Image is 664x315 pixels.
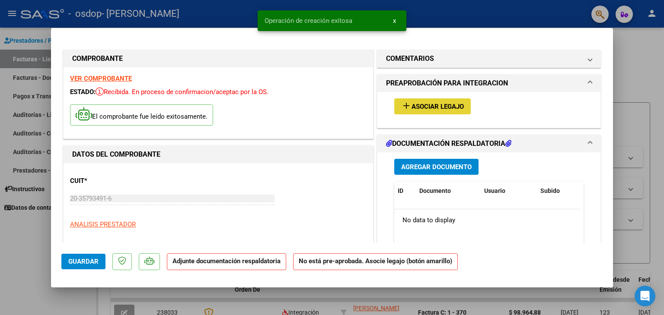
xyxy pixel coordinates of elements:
strong: Adjunte documentación respaldatoria [172,257,281,265]
strong: DATOS DEL COMPROBANTE [72,150,160,158]
datatable-header-cell: Acción [580,182,623,200]
div: No data to display [394,209,581,231]
span: ANALISIS PRESTADOR [70,220,136,228]
span: ESTADO: [70,88,96,96]
button: Asociar Legajo [394,98,471,114]
span: ID [398,187,403,194]
strong: No está pre-aprobada. Asocie legajo (botón amarillo) [293,253,458,270]
mat-expansion-panel-header: DOCUMENTACIÓN RESPALDATORIA [377,135,600,152]
h1: PREAPROBACIÓN PARA INTEGRACION [386,78,508,88]
mat-expansion-panel-header: PREAPROBACIÓN PARA INTEGRACION [377,75,600,92]
div: Open Intercom Messenger [635,286,655,306]
p: El comprobante fue leído exitosamente. [70,104,213,126]
button: x [386,13,403,28]
a: VER COMPROBANTE [70,75,132,82]
datatable-header-cell: ID [394,182,416,200]
mat-icon: add [401,101,412,111]
datatable-header-cell: Usuario [481,182,537,200]
h1: DOCUMENTACIÓN RESPALDATORIA [386,139,511,149]
button: Agregar Documento [394,159,479,175]
strong: COMPROBANTE [72,54,123,63]
span: Recibida. En proceso de confirmacion/aceptac por la OS. [96,88,268,96]
div: PREAPROBACIÓN PARA INTEGRACION [377,92,600,128]
span: Asociar Legajo [412,103,464,110]
p: CUIT [70,176,159,186]
span: Agregar Documento [401,163,472,171]
span: x [393,17,396,25]
button: Guardar [61,254,105,269]
mat-expansion-panel-header: COMENTARIOS [377,50,600,67]
span: Guardar [68,258,99,265]
datatable-header-cell: Documento [416,182,481,200]
datatable-header-cell: Subido [537,182,580,200]
span: Documento [419,187,451,194]
span: Operación de creación exitosa [265,16,352,25]
p: Area destinado * [70,242,159,252]
span: Usuario [484,187,505,194]
h1: COMENTARIOS [386,54,434,64]
span: Subido [540,187,560,194]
